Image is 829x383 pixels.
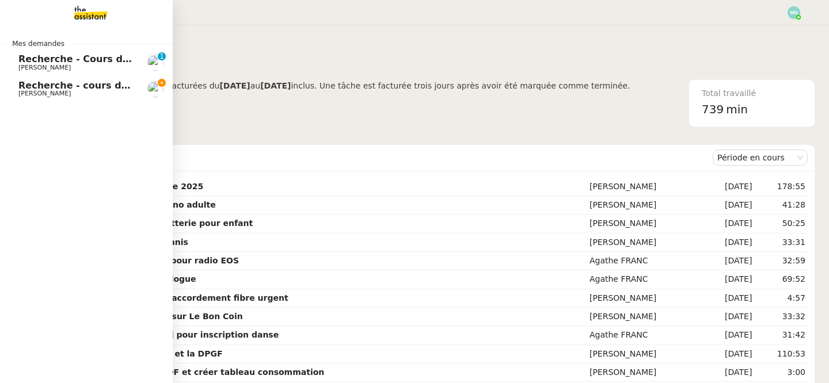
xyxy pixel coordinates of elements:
[18,64,71,71] span: [PERSON_NAME]
[703,363,754,382] td: [DATE]
[18,90,71,97] span: [PERSON_NAME]
[159,52,164,63] p: 1
[60,293,288,302] strong: Contacter Orange pour raccordement fibre urgent
[703,345,754,363] td: [DATE]
[726,100,748,119] span: min
[5,38,71,49] span: Mes demandes
[158,52,166,60] nz-badge-sup: 1
[703,196,754,215] td: [DATE]
[703,289,754,308] td: [DATE]
[587,178,703,196] td: [PERSON_NAME]
[702,102,724,116] span: 739
[754,252,808,270] td: 32:59
[587,308,703,326] td: [PERSON_NAME]
[587,326,703,344] td: Agathe FRANC
[703,215,754,233] td: [DATE]
[754,289,808,308] td: 4:57
[703,252,754,270] td: [DATE]
[754,178,808,196] td: 178:55
[754,308,808,326] td: 33:32
[717,150,803,165] nz-select-item: Période en cours
[703,308,754,326] td: [DATE]
[788,6,800,19] img: svg
[147,55,163,71] img: users%2FpftfpH3HWzRMeZpe6E7kXDgO5SJ3%2Favatar%2Fa3cc7090-f8ed-4df9-82e0-3c63ac65f9dd
[587,270,703,289] td: Agathe FRANC
[587,289,703,308] td: [PERSON_NAME]
[587,252,703,270] td: Agathe FRANC
[587,233,703,252] td: [PERSON_NAME]
[754,345,808,363] td: 110:53
[754,270,808,289] td: 69:52
[587,215,703,233] td: [PERSON_NAME]
[18,80,196,91] span: Recherche - cours de piano adulte
[703,326,754,344] td: [DATE]
[703,233,754,252] td: [DATE]
[587,345,703,363] td: [PERSON_NAME]
[703,178,754,196] td: [DATE]
[754,233,808,252] td: 33:31
[291,81,630,90] span: inclus. Une tâche est facturée trois jours après avoir été marquée comme terminée.
[58,146,713,169] div: Demandes
[754,215,808,233] td: 50:25
[702,87,802,100] div: Total travaillé
[147,81,163,97] img: users%2FpftfpH3HWzRMeZpe6E7kXDgO5SJ3%2Favatar%2Fa3cc7090-f8ed-4df9-82e0-3c63ac65f9dd
[703,270,754,289] td: [DATE]
[18,53,238,64] span: Recherche - Cours de batterie pour enfant
[587,196,703,215] td: [PERSON_NAME]
[754,326,808,344] td: 31:42
[587,363,703,382] td: [PERSON_NAME]
[260,81,291,90] b: [DATE]
[754,196,808,215] td: 41:28
[250,81,260,90] span: au
[219,81,250,90] b: [DATE]
[60,367,324,377] strong: Vérifier abonnements EDF et créer tableau consommation
[754,363,808,382] td: 3:00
